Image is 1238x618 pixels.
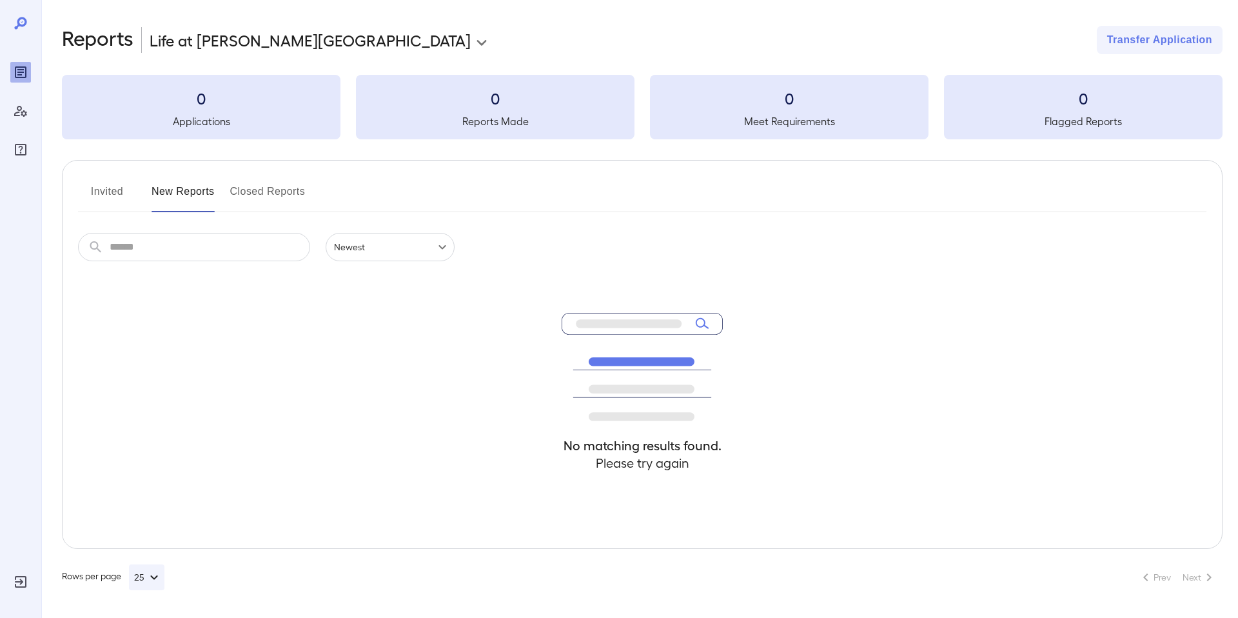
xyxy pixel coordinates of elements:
[944,114,1223,129] h5: Flagged Reports
[650,114,928,129] h5: Meet Requirements
[150,30,471,50] p: Life at [PERSON_NAME][GEOGRAPHIC_DATA]
[10,139,31,160] div: FAQ
[562,437,723,454] h4: No matching results found.
[10,62,31,83] div: Reports
[10,101,31,121] div: Manage Users
[62,114,340,129] h5: Applications
[356,88,634,108] h3: 0
[62,564,164,590] div: Rows per page
[152,181,215,212] button: New Reports
[356,114,634,129] h5: Reports Made
[230,181,306,212] button: Closed Reports
[62,88,340,108] h3: 0
[62,75,1223,139] summary: 0Applications0Reports Made0Meet Requirements0Flagged Reports
[78,181,136,212] button: Invited
[650,88,928,108] h3: 0
[62,26,133,54] h2: Reports
[562,454,723,472] h4: Please try again
[944,88,1223,108] h3: 0
[1097,26,1223,54] button: Transfer Application
[129,564,164,590] button: 25
[1132,567,1223,588] nav: pagination navigation
[10,572,31,592] div: Log Out
[326,233,455,261] div: Newest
